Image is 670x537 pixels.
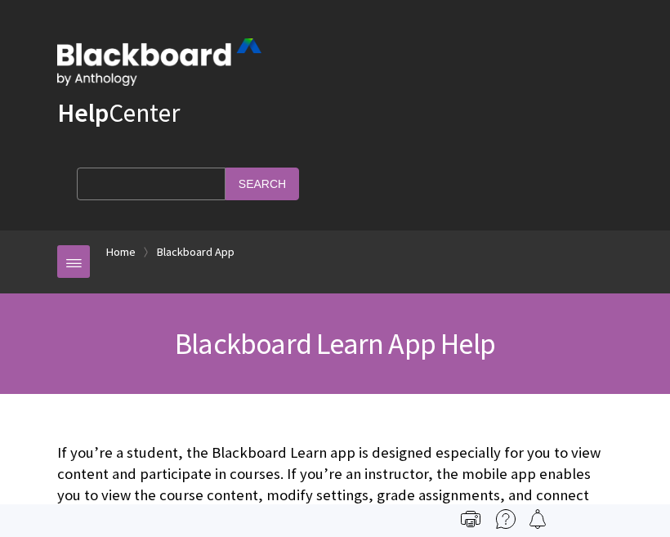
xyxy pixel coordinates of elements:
[528,509,547,529] img: Follow this page
[175,325,495,362] span: Blackboard Learn App Help
[496,509,516,529] img: More help
[57,38,261,86] img: Blackboard by Anthology
[226,168,299,199] input: Search
[57,442,613,528] p: If you’re a student, the Blackboard Learn app is designed especially for you to view content and ...
[157,242,234,262] a: Blackboard App
[57,96,109,129] strong: Help
[57,96,180,129] a: HelpCenter
[106,242,136,262] a: Home
[461,509,480,529] img: Print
